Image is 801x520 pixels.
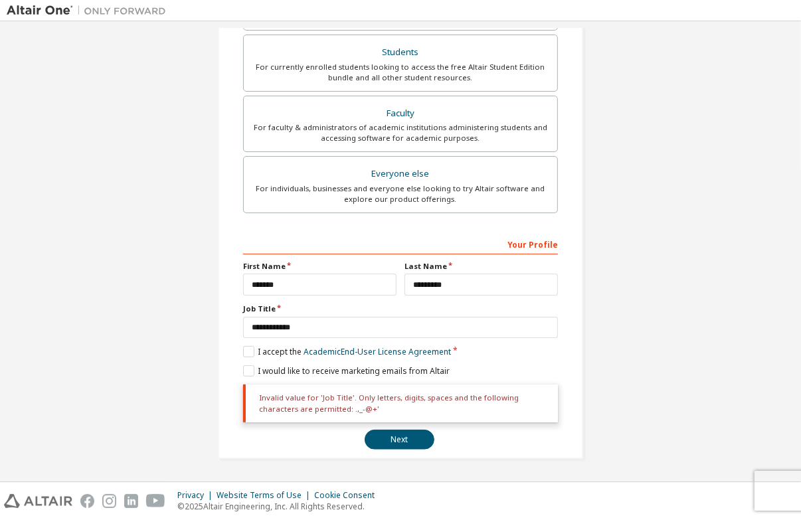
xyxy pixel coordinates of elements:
[124,494,138,508] img: linkedin.svg
[365,430,434,450] button: Next
[314,490,383,501] div: Cookie Consent
[146,494,165,508] img: youtube.svg
[252,43,549,62] div: Students
[243,346,451,357] label: I accept the
[252,183,549,205] div: For individuals, businesses and everyone else looking to try Altair software and explore our prod...
[177,490,217,501] div: Privacy
[404,261,558,272] label: Last Name
[80,494,94,508] img: facebook.svg
[243,365,450,377] label: I would like to receive marketing emails from Altair
[243,385,558,422] div: Invalid value for 'Job Title'. Only letters, digits, spaces and the following characters are perm...
[217,490,314,501] div: Website Terms of Use
[252,62,549,83] div: For currently enrolled students looking to access the free Altair Student Edition bundle and all ...
[4,494,72,508] img: altair_logo.svg
[252,104,549,123] div: Faculty
[252,165,549,183] div: Everyone else
[7,4,173,17] img: Altair One
[243,233,558,254] div: Your Profile
[177,501,383,512] p: © 2025 Altair Engineering, Inc. All Rights Reserved.
[102,494,116,508] img: instagram.svg
[304,346,451,357] a: Academic End-User License Agreement
[243,303,558,314] label: Job Title
[252,122,549,143] div: For faculty & administrators of academic institutions administering students and accessing softwa...
[243,261,397,272] label: First Name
